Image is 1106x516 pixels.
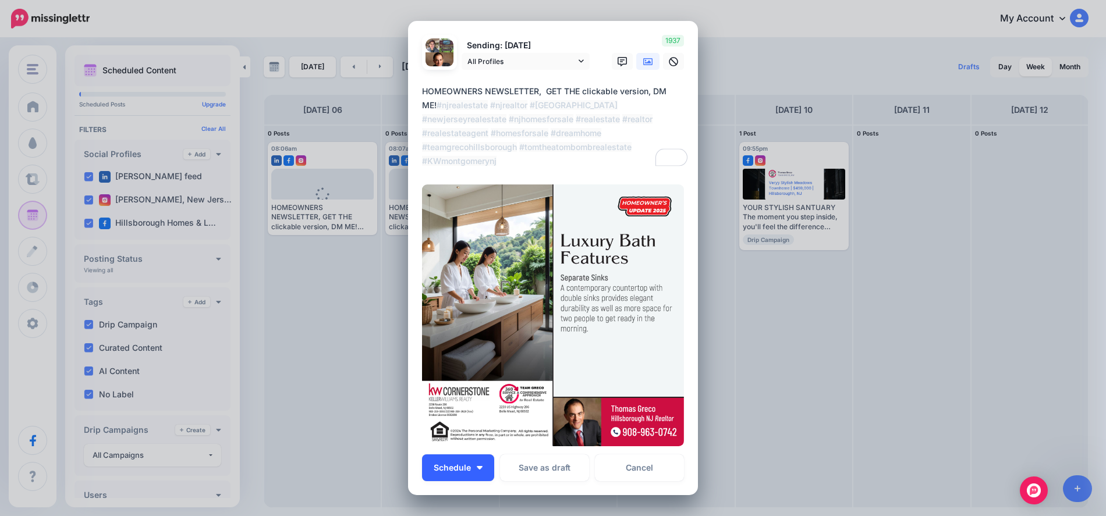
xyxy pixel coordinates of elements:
[477,466,483,469] img: arrow-down-white.png
[462,39,590,52] p: Sending: [DATE]
[467,55,576,67] span: All Profiles
[1020,476,1048,504] div: Open Intercom Messenger
[426,52,453,80] img: 1517734286188-86457.png
[439,38,453,52] img: 359532161_651874630310032_161034246859056870_n-bsa149543.jpg
[426,38,439,52] img: 327268531_724594952348832_4066971541480340163_n-bsa142741.jpg
[422,184,684,446] img: OS63NGZ6JILF9LWHW8MMJKR5G5L90M4F.jpg
[422,84,690,168] textarea: To enrich screen reader interactions, please activate Accessibility in Grammarly extension settings
[662,35,684,47] span: 1937
[434,464,471,472] span: Schedule
[595,454,684,481] a: Cancel
[422,84,690,168] div: HOMEOWNERS NEWSLETTER, GET THE clickable version, DM ME!
[500,454,589,481] button: Save as draft
[422,454,494,481] button: Schedule
[462,53,590,70] a: All Profiles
